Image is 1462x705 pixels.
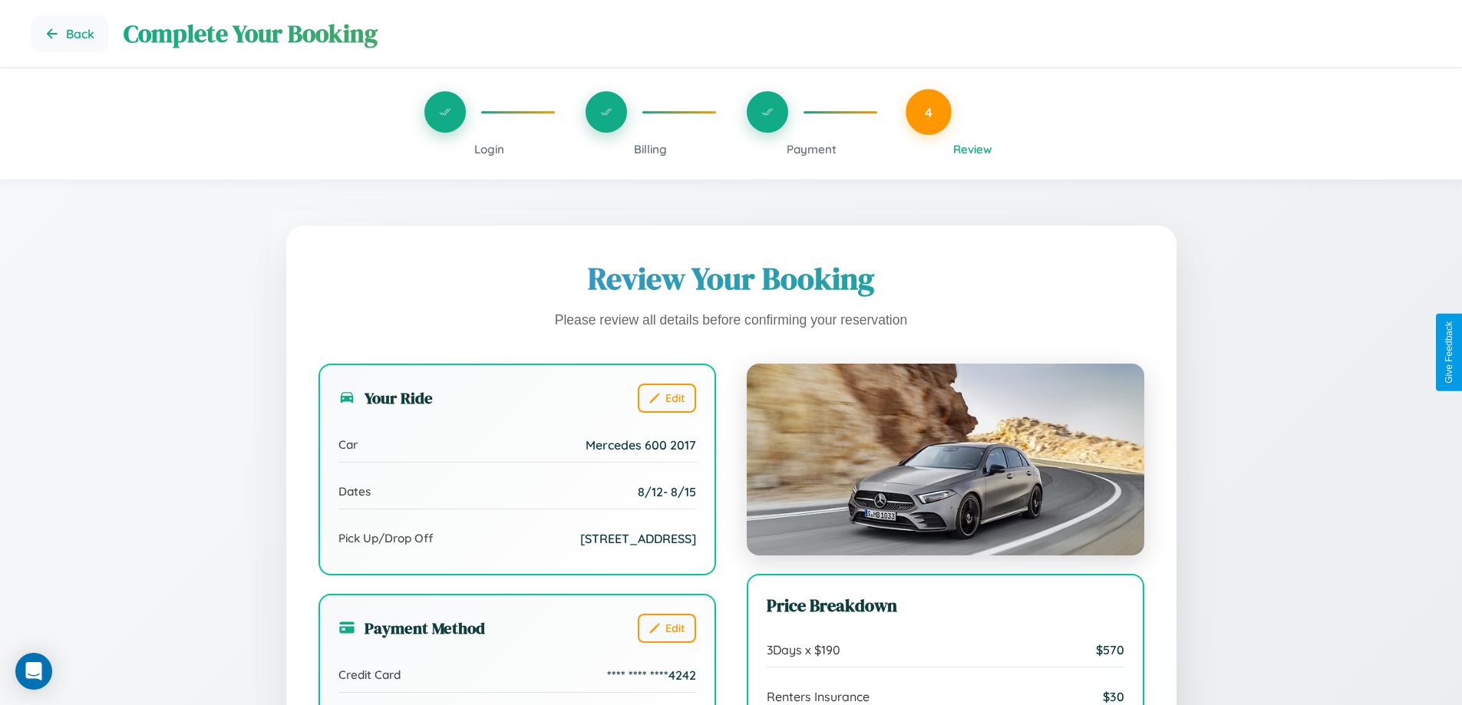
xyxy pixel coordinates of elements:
[31,15,108,52] button: Go back
[338,387,433,409] h3: Your Ride
[1444,321,1454,384] div: Give Feedback
[338,667,401,682] span: Credit Card
[925,104,932,120] span: 4
[787,142,837,156] span: Payment
[124,17,1431,51] h1: Complete Your Booking
[638,614,696,643] button: Edit
[15,653,52,690] div: Open Intercom Messenger
[953,142,992,156] span: Review
[638,484,696,499] span: 8 / 12 - 8 / 15
[338,617,485,639] h3: Payment Method
[318,308,1144,333] p: Please review all details before confirming your reservation
[338,484,371,499] span: Dates
[586,437,696,453] span: Mercedes 600 2017
[638,384,696,413] button: Edit
[338,437,358,452] span: Car
[318,258,1144,299] h1: Review Your Booking
[1103,689,1124,704] span: $ 30
[1096,642,1124,657] span: $ 570
[580,531,696,546] span: [STREET_ADDRESS]
[474,142,504,156] span: Login
[767,689,870,704] span: Renters Insurance
[767,642,840,657] span: 3 Days x $ 190
[338,531,434,545] span: Pick Up/Drop Off
[767,594,1124,618] h3: Price Breakdown
[747,364,1144,555] img: Mercedes 600
[634,142,667,156] span: Billing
